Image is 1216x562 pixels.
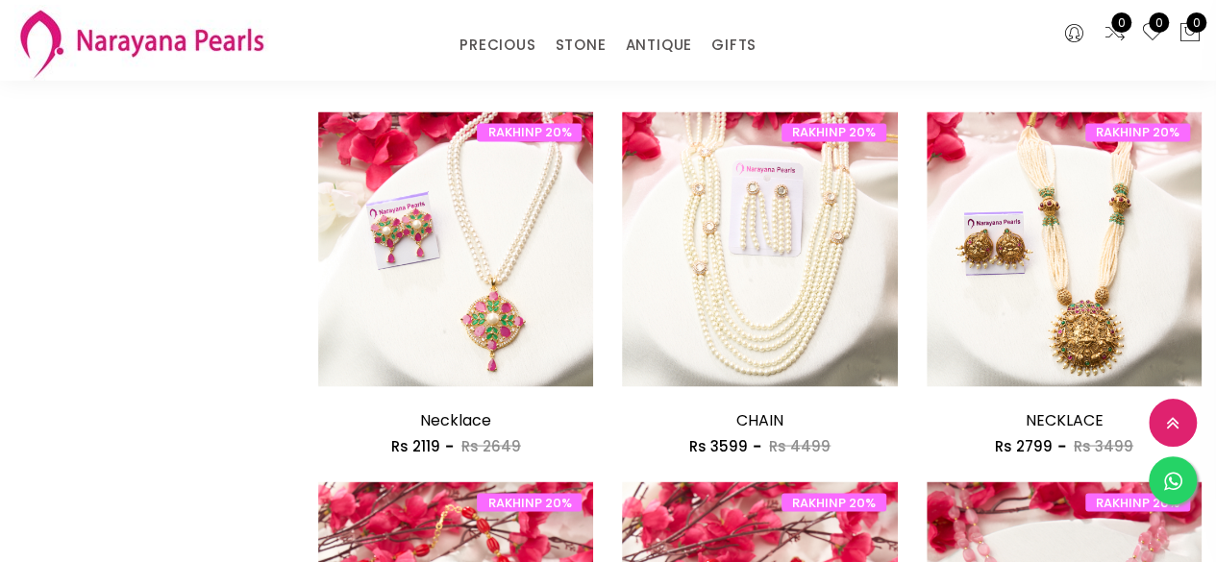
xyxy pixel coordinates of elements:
span: RAKHINP 20% [1085,123,1190,141]
span: RAKHINP 20% [1085,493,1190,511]
span: Rs 3099 [1075,65,1133,86]
a: 0 [1141,21,1164,46]
a: Necklace [420,408,491,430]
span: RAKHINP 20% [782,493,886,511]
a: GIFTS [711,31,757,60]
span: Rs 2649 [461,435,521,455]
span: Rs 2479 [995,65,1054,86]
a: PRECIOUS [459,31,535,60]
span: 0 [1149,12,1169,33]
span: 0 [1111,12,1131,33]
span: Rs 3499 [1074,435,1133,455]
span: Rs 2349 [768,65,827,86]
span: Rs 2799 [995,435,1053,455]
span: Rs 2249 [464,65,523,86]
span: Rs 4499 [769,435,831,455]
span: RAKHINP 20% [477,493,582,511]
a: 0 [1104,21,1127,46]
a: NECKLACE [1025,408,1103,430]
span: RAKHINP 20% [477,123,582,141]
span: RAKHINP 20% [782,123,886,141]
span: Rs 3599 [689,435,748,455]
button: 0 [1179,21,1202,46]
a: ANTIQUE [625,31,692,60]
span: Rs 2119 [391,435,440,455]
span: 0 [1186,12,1206,33]
a: STONE [555,31,606,60]
a: CHAIN [736,408,783,430]
span: Rs 1799 [389,65,443,86]
span: Rs 1879 [693,65,747,86]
